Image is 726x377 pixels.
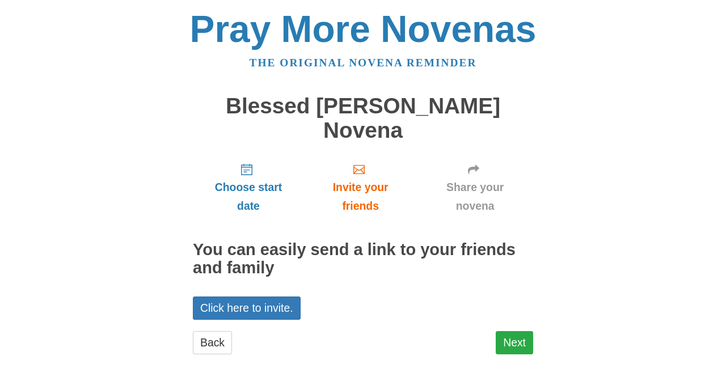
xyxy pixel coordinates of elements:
[193,154,304,221] a: Choose start date
[193,331,232,354] a: Back
[193,94,533,142] h1: Blessed [PERSON_NAME] Novena
[496,331,533,354] a: Next
[250,57,477,69] a: The original novena reminder
[417,154,533,221] a: Share your novena
[428,178,522,215] span: Share your novena
[193,241,533,277] h2: You can easily send a link to your friends and family
[315,178,406,215] span: Invite your friends
[304,154,417,221] a: Invite your friends
[204,178,293,215] span: Choose start date
[190,8,537,50] a: Pray More Novenas
[193,296,301,320] a: Click here to invite.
